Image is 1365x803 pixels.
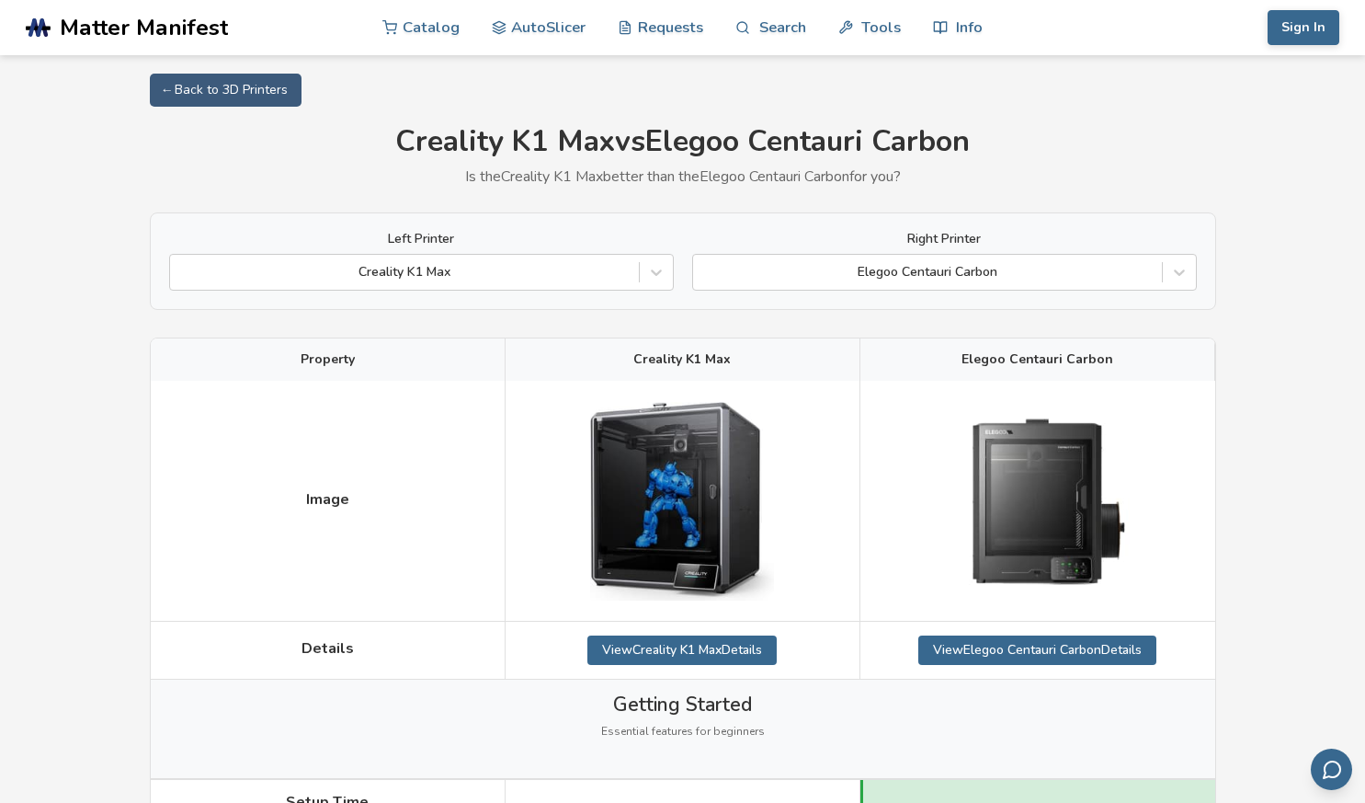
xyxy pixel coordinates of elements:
span: Essential features for beginners [601,726,765,739]
h1: Creality K1 Max vs Elegoo Centauri Carbon [150,125,1216,159]
a: ViewElegoo Centauri CarbonDetails [918,636,1156,665]
a: ← Back to 3D Printers [150,74,301,107]
input: Creality K1 Max [179,265,183,280]
span: Image [306,491,349,508]
span: Details [301,640,354,657]
span: Elegoo Centauri Carbon [961,352,1113,367]
span: Creality K1 Max [633,352,731,367]
a: ViewCreality K1 MaxDetails [587,636,777,665]
img: Elegoo Centauri Carbon [946,395,1130,606]
span: Getting Started [613,694,752,716]
p: Is the Creality K1 Max better than the Elegoo Centauri Carbon for you? [150,168,1216,185]
span: Property [301,352,355,367]
button: Sign In [1268,10,1339,45]
input: Elegoo Centauri Carbon [702,265,706,280]
label: Left Printer [169,232,674,247]
span: Matter Manifest [60,15,228,40]
img: Creality K1 Max [590,402,774,601]
button: ارسال بازخورد از طریق ایمیل [1311,749,1352,790]
label: Right Printer [692,232,1197,247]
